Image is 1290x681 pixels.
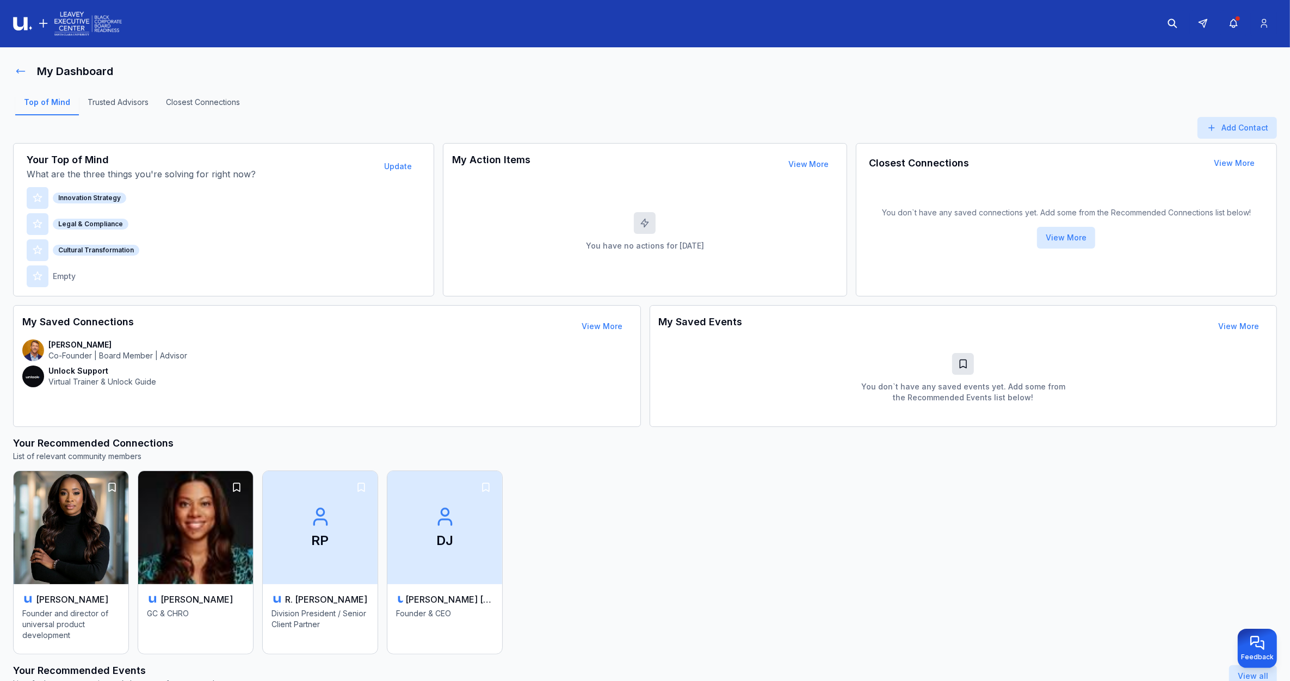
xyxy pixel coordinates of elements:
h3: Your Recommended Events [13,663,256,678]
img: Annie Jean-Baptiste [14,471,128,584]
p: Founder and director of universal product development [22,608,120,643]
a: Top of Mind [15,97,79,115]
p: GC & CHRO [147,608,244,643]
h3: [PERSON_NAME] [36,593,108,606]
h3: My Saved Connections [22,314,134,338]
button: View More [1209,315,1268,337]
h3: My Action Items [452,152,530,176]
a: View More [1218,321,1259,331]
p: Empty [53,271,76,282]
button: View More [780,153,838,175]
p: Co-Founder | Board Member | Advisor [48,350,187,361]
h1: My Dashboard [37,64,113,79]
p: You don`t have any saved events yet. Add some from the Recommended Events list below! [854,381,1072,403]
p: RP [312,532,329,549]
p: You don`t have any saved connections yet. Add some from the Recommended Connections list below! [882,207,1251,218]
img: Renada Williams [138,471,253,584]
p: Virtual Trainer & Unlock Guide [48,376,156,387]
h3: Your Recommended Connections [13,436,1277,451]
p: Unlock Support [48,366,156,376]
img: contact-avatar [22,339,44,361]
span: Feedback [1241,653,1274,661]
p: DJ [436,532,453,549]
button: View More [1205,152,1263,174]
button: Update [375,156,421,177]
div: Innovation Strategy [53,193,126,203]
p: [PERSON_NAME] [48,339,187,350]
p: Division President / Senior Client Partner [271,608,369,643]
button: Add Contact [1198,117,1277,139]
button: View More [1037,227,1095,249]
img: Logo [13,10,122,38]
div: Cultural Transformation [53,245,139,256]
a: Trusted Advisors [79,97,157,115]
h3: R. [PERSON_NAME] [285,593,367,606]
a: View all [1238,671,1268,680]
h3: Your Top of Mind [27,152,373,168]
a: Closest Connections [157,97,249,115]
h3: Closest Connections [869,156,970,171]
p: Founder & CEO [396,608,493,643]
h3: [PERSON_NAME] [PERSON_NAME] [405,593,493,606]
p: List of relevant community members [13,451,1277,462]
h3: [PERSON_NAME] [161,593,233,606]
img: contact-avatar [22,366,44,387]
p: You have no actions for [DATE] [586,240,704,251]
p: What are the three things you're solving for right now? [27,168,373,181]
button: View More [573,315,632,337]
h3: My Saved Events [659,314,743,338]
div: Legal & Compliance [53,219,128,230]
button: Provide feedback [1238,629,1277,668]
